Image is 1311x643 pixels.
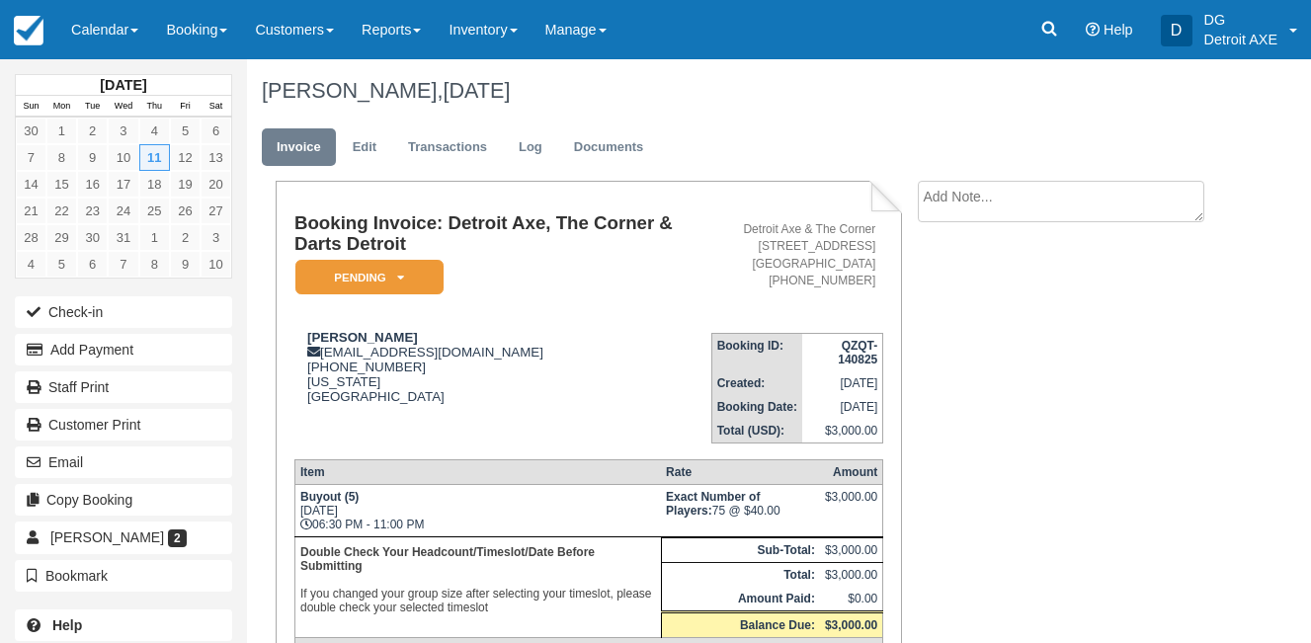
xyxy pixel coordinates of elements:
[661,537,820,562] th: Sub-Total:
[719,221,876,289] address: Detroit Axe & The Corner [STREET_ADDRESS] [GEOGRAPHIC_DATA] [PHONE_NUMBER]
[711,419,802,443] th: Total (USD):
[16,96,46,118] th: Sun
[338,128,391,167] a: Edit
[820,459,883,484] th: Amount
[108,171,138,198] a: 17
[77,198,108,224] a: 23
[170,96,201,118] th: Fri
[16,198,46,224] a: 21
[14,16,43,45] img: checkfront-main-nav-mini-logo.png
[15,609,232,641] a: Help
[307,330,418,345] strong: [PERSON_NAME]
[139,224,170,251] a: 1
[201,171,231,198] a: 20
[46,171,77,198] a: 15
[77,118,108,144] a: 2
[139,171,170,198] a: 18
[139,96,170,118] th: Thu
[15,560,232,592] button: Bookmark
[661,484,820,536] td: 75 @ $40.00
[168,529,187,547] span: 2
[100,77,146,93] strong: [DATE]
[201,198,231,224] a: 27
[825,618,877,632] strong: $3,000.00
[294,259,437,295] a: Pending
[661,587,820,612] th: Amount Paid:
[661,459,820,484] th: Rate
[504,128,557,167] a: Log
[15,334,232,365] button: Add Payment
[15,484,232,516] button: Copy Booking
[15,446,232,478] button: Email
[1086,23,1100,37] i: Help
[15,371,232,403] a: Staff Print
[46,96,77,118] th: Mon
[108,96,138,118] th: Wed
[661,562,820,587] th: Total:
[820,587,883,612] td: $0.00
[77,171,108,198] a: 16
[262,79,1215,103] h1: [PERSON_NAME],
[802,395,883,419] td: [DATE]
[838,339,877,366] strong: QZQT-140825
[46,224,77,251] a: 29
[16,171,46,198] a: 14
[15,296,232,328] button: Check-in
[50,529,164,545] span: [PERSON_NAME]
[108,224,138,251] a: 31
[170,251,201,278] a: 9
[294,484,661,536] td: [DATE] 06:30 PM - 11:00 PM
[201,118,231,144] a: 6
[108,251,138,278] a: 7
[300,490,359,504] strong: Buyout (5)
[820,537,883,562] td: $3,000.00
[77,144,108,171] a: 9
[46,118,77,144] a: 1
[711,333,802,371] th: Booking ID:
[661,611,820,637] th: Balance Due:
[201,96,231,118] th: Sat
[46,144,77,171] a: 8
[1204,30,1277,49] p: Detroit AXE
[170,118,201,144] a: 5
[559,128,659,167] a: Documents
[300,545,595,573] b: Double Check Your Headcount/Timeslot/Date Before Submitting
[170,224,201,251] a: 2
[108,198,138,224] a: 24
[46,198,77,224] a: 22
[15,409,232,441] a: Customer Print
[294,213,711,254] h1: Booking Invoice: Detroit Axe, The Corner & Darts Detroit
[1161,15,1192,46] div: D
[108,118,138,144] a: 3
[294,459,661,484] th: Item
[1104,22,1133,38] span: Help
[170,144,201,171] a: 12
[139,144,170,171] a: 11
[666,490,760,518] strong: Exact Number of Players
[15,522,232,553] a: [PERSON_NAME] 2
[16,118,46,144] a: 30
[295,260,444,294] em: Pending
[711,395,802,419] th: Booking Date:
[139,198,170,224] a: 25
[201,251,231,278] a: 10
[802,371,883,395] td: [DATE]
[393,128,502,167] a: Transactions
[443,78,510,103] span: [DATE]
[16,251,46,278] a: 4
[262,128,336,167] a: Invoice
[170,171,201,198] a: 19
[294,330,711,404] div: [EMAIL_ADDRESS][DOMAIN_NAME] [PHONE_NUMBER] [US_STATE] [GEOGRAPHIC_DATA]
[16,144,46,171] a: 7
[46,251,77,278] a: 5
[139,251,170,278] a: 8
[170,198,201,224] a: 26
[300,542,656,617] p: If you changed your group size after selecting your timeslot, please double check your selected t...
[802,419,883,443] td: $3,000.00
[825,490,877,520] div: $3,000.00
[77,251,108,278] a: 6
[77,224,108,251] a: 30
[820,562,883,587] td: $3,000.00
[52,617,82,633] b: Help
[77,96,108,118] th: Tue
